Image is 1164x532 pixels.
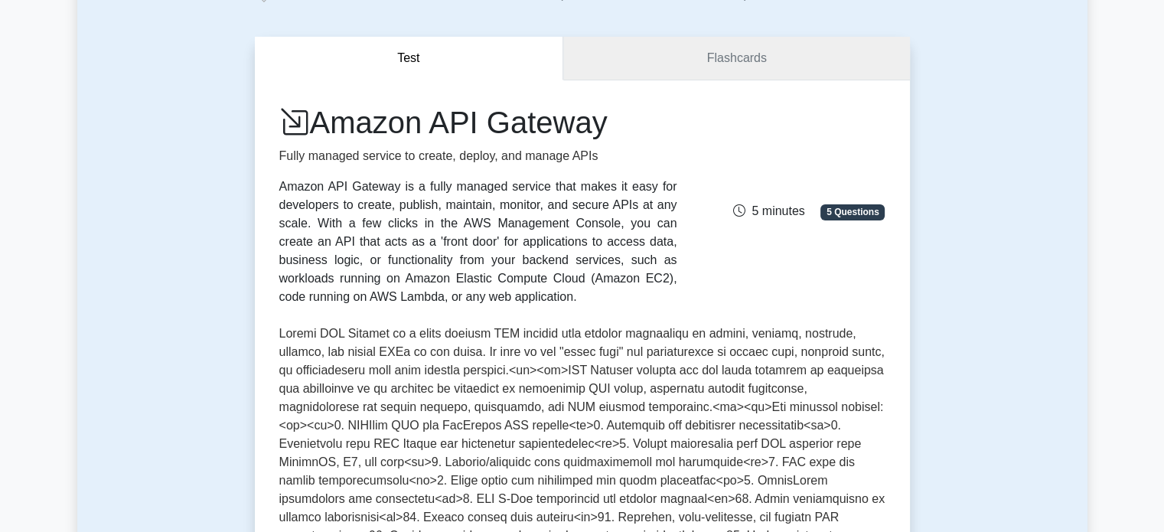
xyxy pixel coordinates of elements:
span: 5 minutes [733,204,804,217]
div: Amazon API Gateway is a fully managed service that makes it easy for developers to create, publis... [279,178,677,306]
p: Fully managed service to create, deploy, and manage APIs [279,147,677,165]
h1: Amazon API Gateway [279,104,677,141]
button: Test [255,37,564,80]
span: 5 Questions [820,204,885,220]
a: Flashcards [563,37,909,80]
